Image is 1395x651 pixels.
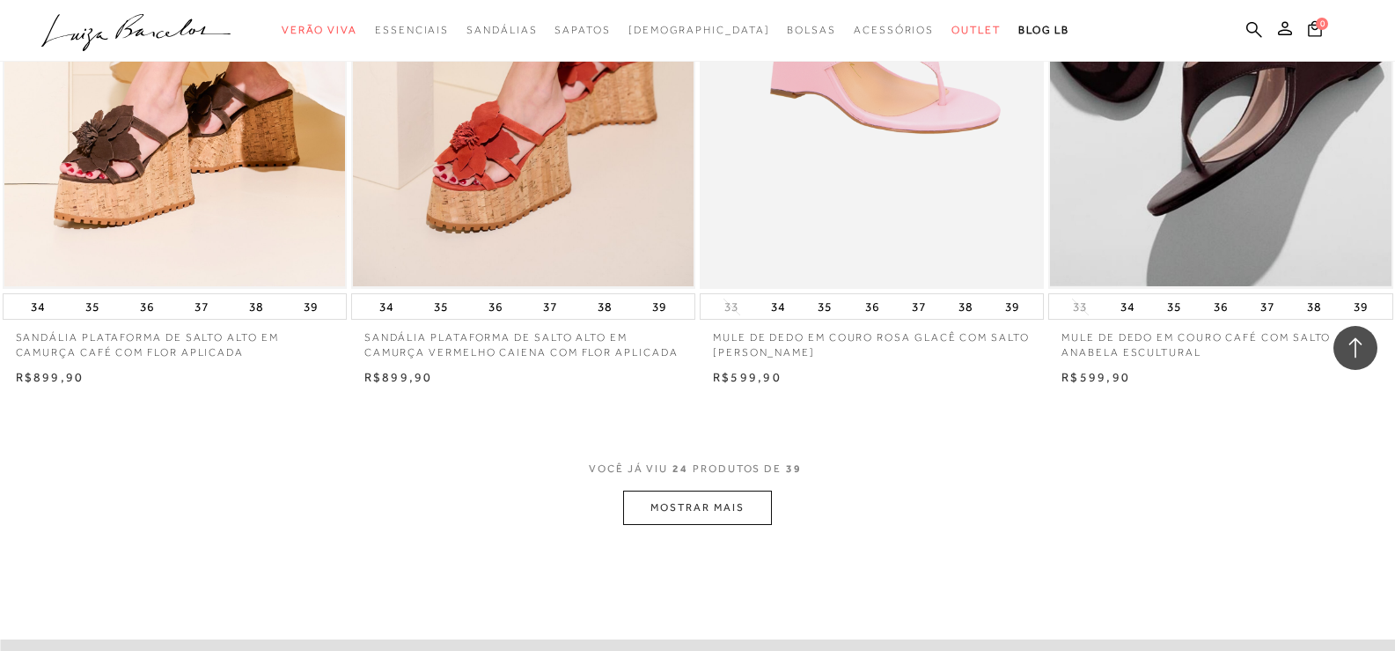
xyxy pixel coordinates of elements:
[3,320,347,360] a: SANDÁLIA PLATAFORMA DE SALTO ALTO EM CAMURÇA CAFÉ COM FLOR APLICADA
[282,24,357,36] span: Verão Viva
[1068,299,1092,315] button: 33
[282,14,357,47] a: categoryNavScreenReaderText
[1316,18,1328,30] span: 0
[1018,24,1069,36] span: BLOG LB
[1048,320,1392,360] a: MULE DE DEDO EM COURO CAFÉ COM SALTO ANABELA ESCULTURAL
[628,14,770,47] a: noSubCategoriesText
[953,294,978,319] button: 38
[854,24,934,36] span: Acessórios
[538,294,562,319] button: 37
[1348,294,1373,319] button: 39
[589,462,806,475] span: VOCÊ JÁ VIU PRODUTOS DE
[554,24,610,36] span: Sapatos
[786,462,802,475] span: 39
[628,24,770,36] span: [DEMOGRAPHIC_DATA]
[907,294,931,319] button: 37
[375,24,449,36] span: Essenciais
[623,491,771,525] button: MOSTRAR MAIS
[647,294,672,319] button: 39
[1061,370,1130,384] span: R$599,90
[700,320,1044,360] a: MULE DE DEDO EM COURO ROSA GLACÊ COM SALTO [PERSON_NAME]
[244,294,268,319] button: 38
[1000,294,1024,319] button: 39
[1018,14,1069,47] a: BLOG LB
[951,24,1001,36] span: Outlet
[860,294,885,319] button: 36
[351,320,695,360] a: SANDÁLIA PLATAFORMA DE SALTO ALTO EM CAMURÇA VERMELHO CAIENA COM FLOR APLICADA
[429,294,453,319] button: 35
[135,294,159,319] button: 36
[787,14,836,47] a: categoryNavScreenReaderText
[466,24,537,36] span: Sandálias
[854,14,934,47] a: categoryNavScreenReaderText
[1255,294,1280,319] button: 37
[16,370,84,384] span: R$899,90
[554,14,610,47] a: categoryNavScreenReaderText
[1162,294,1186,319] button: 35
[483,294,508,319] button: 36
[375,14,449,47] a: categoryNavScreenReaderText
[672,462,688,475] span: 24
[1302,294,1326,319] button: 38
[189,294,214,319] button: 37
[26,294,50,319] button: 34
[466,14,537,47] a: categoryNavScreenReaderText
[812,294,837,319] button: 35
[713,370,782,384] span: R$599,90
[374,294,399,319] button: 34
[1208,294,1233,319] button: 36
[1303,19,1327,43] button: 0
[1115,294,1140,319] button: 34
[80,294,105,319] button: 35
[592,294,617,319] button: 38
[951,14,1001,47] a: categoryNavScreenReaderText
[787,24,836,36] span: Bolsas
[298,294,323,319] button: 39
[719,299,744,315] button: 33
[766,294,790,319] button: 34
[364,370,433,384] span: R$899,90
